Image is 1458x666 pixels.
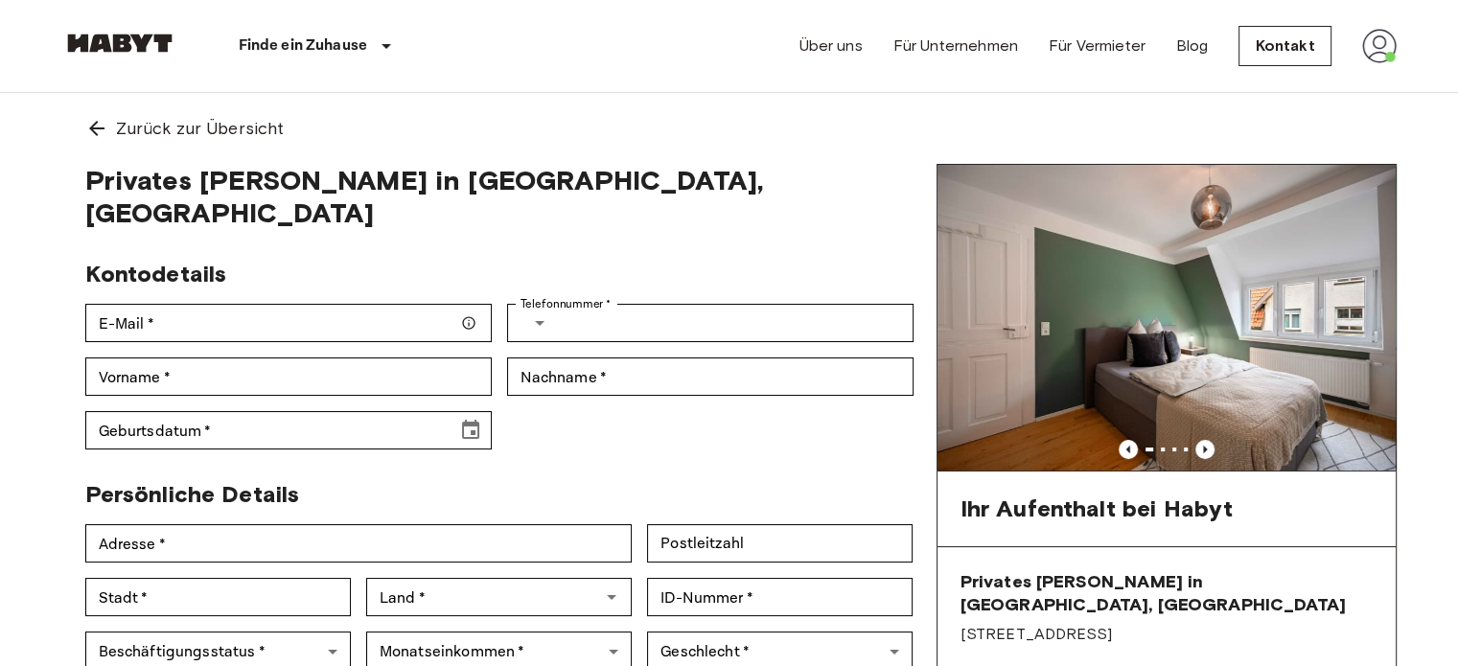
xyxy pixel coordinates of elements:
a: Für Unternehmen [893,34,1018,57]
svg: Stellen Sie sicher, dass Ihre E-Mail-Adresse korrekt ist — wir senden Ihre Buchungsdetails dorthin. [461,315,476,331]
a: Kontakt [1238,26,1331,66]
img: Marketing picture of unit DE-09-014-003-02HF [937,165,1396,471]
span: Persönliche Details [85,480,300,508]
span: Kontodetails [85,260,227,287]
div: Vorname [85,357,492,396]
div: Nachname [507,357,914,396]
a: Über uns [798,34,862,57]
div: Adresse [85,524,633,563]
button: Previous image [1119,440,1138,459]
div: Stadt [85,578,351,616]
img: Habyt [62,34,177,53]
div: ID-Nummer [647,578,913,616]
button: Choose date [451,411,490,449]
span: Privates [PERSON_NAME] in [GEOGRAPHIC_DATA], [GEOGRAPHIC_DATA] [85,164,914,229]
label: Telefonnummer [521,295,611,312]
span: Ihr Aufenthalt bei Habyt [960,494,1234,523]
span: [STREET_ADDRESS] [960,624,1373,645]
div: Postleitzahl [647,524,913,563]
a: Blog [1176,34,1209,57]
span: Zurück zur Übersicht [116,116,285,141]
a: Für Vermieter [1049,34,1146,57]
div: E-Mail [85,304,492,342]
img: avatar [1362,29,1397,63]
span: Privates [PERSON_NAME] in [GEOGRAPHIC_DATA], [GEOGRAPHIC_DATA] [960,570,1373,616]
button: Previous image [1195,440,1215,459]
button: Select country [521,304,559,342]
button: Open [598,584,625,610]
p: Finde ein Zuhause [239,34,368,57]
a: Zurück zur Übersicht [62,93,1397,164]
